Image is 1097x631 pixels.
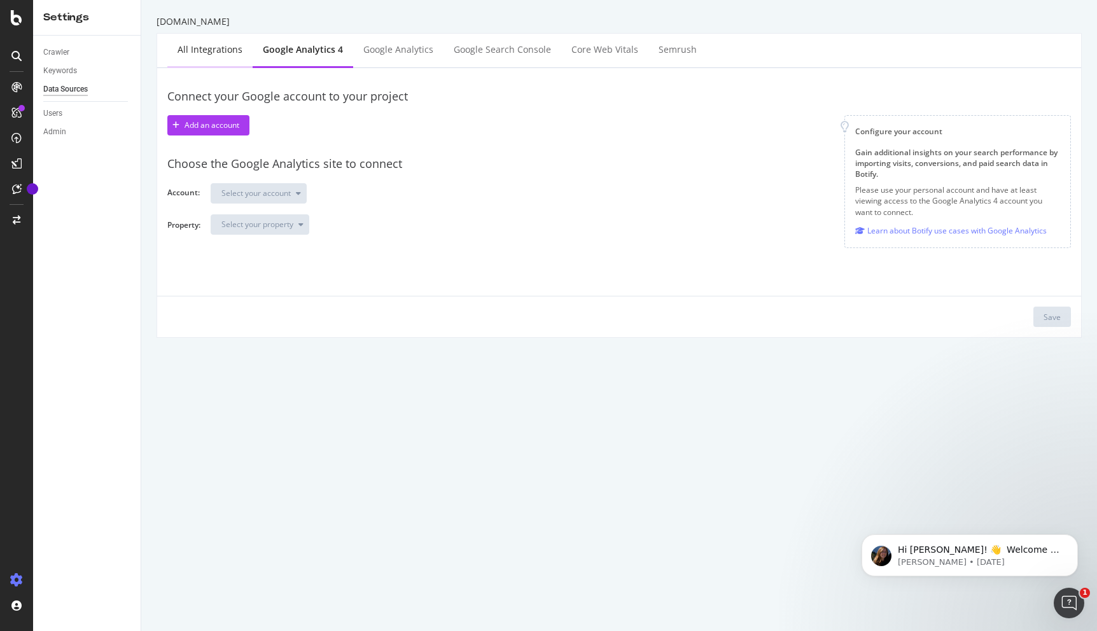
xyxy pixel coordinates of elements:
[43,107,132,120] a: Users
[43,64,132,78] a: Keywords
[178,43,242,56] div: All integrations
[454,43,551,56] div: Google Search Console
[855,147,1060,179] div: Gain additional insights on your search performance by importing visits, conversions, and paid se...
[211,214,309,235] button: Select your property
[221,221,293,228] div: Select your property
[571,43,638,56] div: Core Web Vitals
[43,125,132,139] a: Admin
[167,156,1071,172] div: Choose the Google Analytics site to connect
[185,120,239,130] div: Add an account
[1044,312,1061,322] div: Save
[1033,307,1071,327] button: Save
[221,190,291,197] div: Select your account
[167,115,249,135] button: Add an account
[43,83,88,96] div: Data Sources
[263,43,343,56] div: Google Analytics 4
[659,43,697,56] div: Semrush
[855,126,1060,137] div: Configure your account
[43,107,62,120] div: Users
[43,10,130,25] div: Settings
[43,46,69,59] div: Crawler
[211,183,307,204] button: Select your account
[43,125,66,139] div: Admin
[167,187,200,201] label: Account:
[27,183,38,195] div: Tooltip anchor
[43,64,77,78] div: Keywords
[363,43,433,56] div: Google Analytics
[43,83,132,96] a: Data Sources
[1054,588,1084,618] iframe: Intercom live chat
[855,224,1047,237] a: Learn about Botify use cases with Google Analytics
[43,46,132,59] a: Crawler
[157,15,1082,28] div: [DOMAIN_NAME]
[855,184,1060,217] p: Please use your personal account and have at least viewing access to the Google Analytics 4 accou...
[1080,588,1090,598] span: 1
[167,88,1071,105] div: Connect your Google account to your project
[842,508,1097,597] iframe: Intercom notifications message
[167,219,200,242] label: Property:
